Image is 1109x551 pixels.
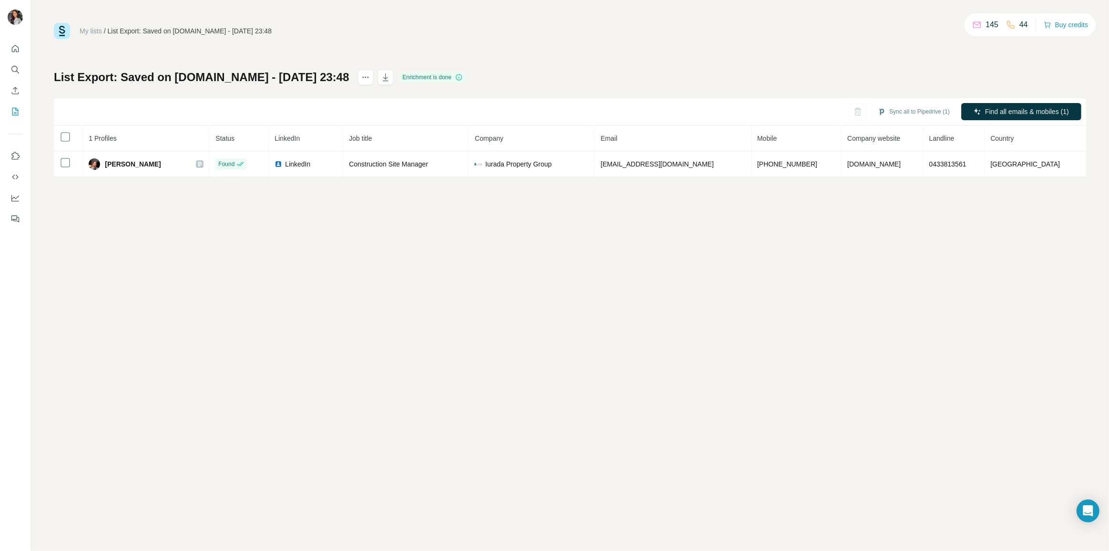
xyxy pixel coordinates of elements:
span: Country [990,135,1014,142]
span: Job title [349,135,372,142]
span: Status [215,135,234,142]
button: Use Surfe on LinkedIn [8,147,23,165]
li: / [104,26,106,36]
button: actions [358,70,373,85]
span: LinkedIn [285,159,310,169]
span: Company [475,135,503,142]
a: My lists [80,27,102,35]
button: Use Surfe API [8,168,23,186]
span: Find all emails & mobiles (1) [985,107,1069,116]
button: Feedback [8,210,23,228]
span: 1 Profiles [89,135,116,142]
div: List Export: Saved on [DOMAIN_NAME] - [DATE] 23:48 [108,26,272,36]
button: Find all emails & mobiles (1) [961,103,1081,120]
span: [EMAIL_ADDRESS][DOMAIN_NAME] [600,160,713,168]
span: LinkedIn [275,135,300,142]
img: Surfe Logo [54,23,70,39]
span: Found [218,160,234,168]
button: Quick start [8,40,23,57]
p: 145 [986,19,998,31]
div: Enrichment is done [400,72,466,83]
img: LinkedIn logo [275,160,282,168]
span: 0433813561 [929,160,967,168]
span: Landline [929,135,955,142]
img: Avatar [89,158,100,170]
span: [DOMAIN_NAME] [847,160,901,168]
span: Mobile [757,135,777,142]
span: [GEOGRAPHIC_DATA] [990,160,1060,168]
button: Search [8,61,23,78]
span: [PHONE_NUMBER] [757,160,817,168]
span: [PERSON_NAME] [105,159,161,169]
span: Construction Site Manager [349,160,428,168]
button: Enrich CSV [8,82,23,99]
span: Iurada Property Group [485,159,551,169]
h1: List Export: Saved on [DOMAIN_NAME] - [DATE] 23:48 [54,70,349,85]
p: 44 [1019,19,1028,31]
span: Company website [847,135,900,142]
img: company-logo [475,160,482,168]
button: Dashboard [8,189,23,207]
button: Buy credits [1044,18,1088,31]
img: Avatar [8,10,23,25]
span: Email [600,135,617,142]
button: Sync all to Pipedrive (1) [871,104,956,119]
div: Open Intercom Messenger [1077,499,1099,522]
button: My lists [8,103,23,120]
